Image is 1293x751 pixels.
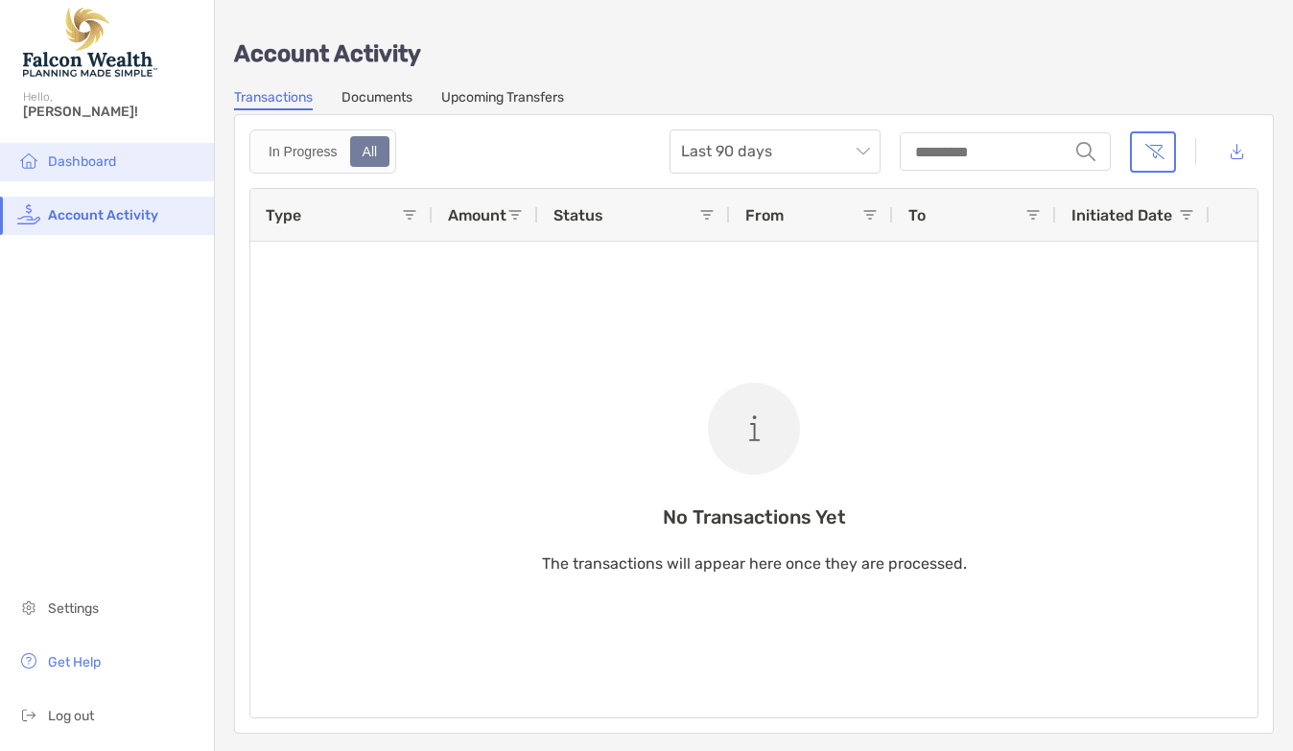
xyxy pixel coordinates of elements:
[48,600,99,617] span: Settings
[17,596,40,619] img: settings icon
[17,202,40,225] img: activity icon
[249,129,396,174] div: segmented control
[681,130,869,173] span: Last 90 days
[17,649,40,672] img: get-help icon
[23,8,157,77] img: Falcon Wealth Planning Logo
[341,89,412,110] a: Documents
[17,149,40,172] img: household icon
[234,42,1274,66] p: Account Activity
[17,703,40,726] img: logout icon
[1130,131,1176,173] button: Clear filters
[542,552,967,575] p: The transactions will appear here once they are processed.
[352,138,388,165] div: All
[234,89,313,110] a: Transactions
[48,207,158,223] span: Account Activity
[48,654,101,670] span: Get Help
[542,505,967,529] p: No Transactions Yet
[48,708,94,724] span: Log out
[441,89,564,110] a: Upcoming Transfers
[48,153,116,170] span: Dashboard
[258,138,348,165] div: In Progress
[1076,142,1095,161] img: input icon
[23,104,202,120] span: [PERSON_NAME]!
